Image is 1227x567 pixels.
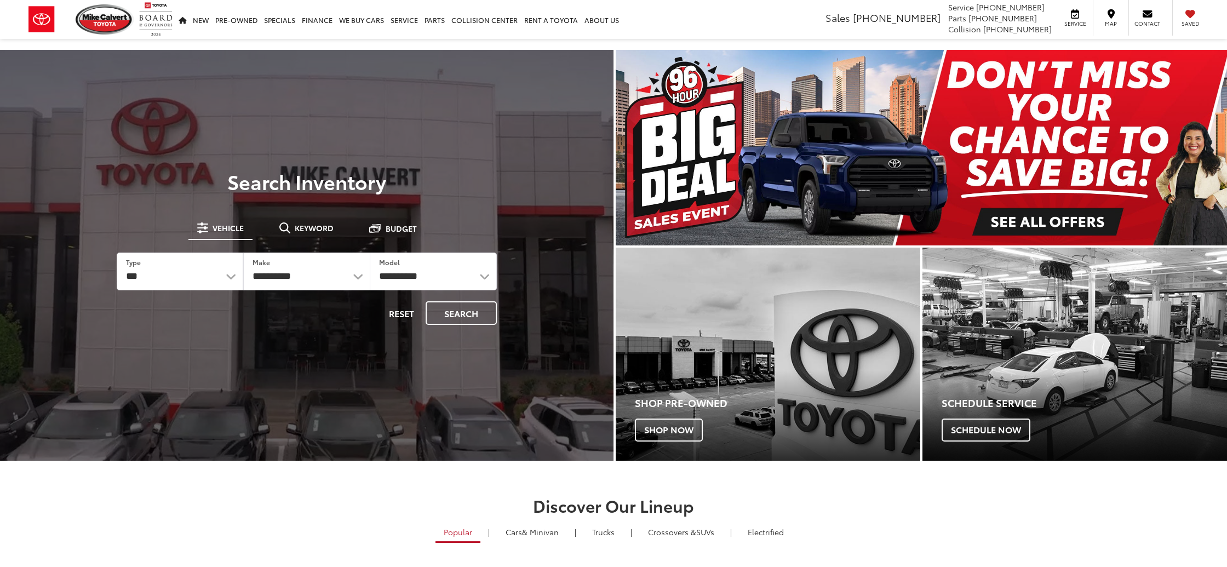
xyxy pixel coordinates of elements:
a: Electrified [739,523,792,541]
span: [PHONE_NUMBER] [976,2,1045,13]
span: [PHONE_NUMBER] [983,24,1052,35]
a: Shop Pre-Owned Shop Now [616,248,920,461]
img: Mike Calvert Toyota [76,4,134,35]
a: Cars [497,523,567,541]
label: Type [126,257,141,267]
li: | [727,526,735,537]
span: Contact [1134,20,1160,27]
span: Collision [948,24,981,35]
span: & Minivan [522,526,559,537]
span: Saved [1178,20,1202,27]
a: SUVs [640,523,723,541]
label: Model [379,257,400,267]
h4: Shop Pre-Owned [635,398,920,409]
li: | [572,526,579,537]
h2: Discover Our Lineup [227,496,1000,514]
span: [PHONE_NUMBER] [968,13,1037,24]
span: [PHONE_NUMBER] [853,10,941,25]
div: Toyota [616,248,920,461]
span: Shop Now [635,419,703,442]
div: Toyota [922,248,1227,461]
a: Schedule Service Schedule Now [922,248,1227,461]
img: Big Deal Sales Event [616,50,1227,245]
span: Map [1099,20,1123,27]
div: carousel slide number 1 of 1 [616,50,1227,245]
span: Keyword [295,224,334,232]
a: Popular [435,523,480,543]
li: | [485,526,492,537]
label: Make [253,257,270,267]
section: Carousel section with vehicle pictures - may contain disclaimers. [616,50,1227,245]
span: Parts [948,13,966,24]
span: Service [948,2,974,13]
span: Schedule Now [942,419,1030,442]
button: Search [426,301,497,325]
h3: Search Inventory [46,170,567,192]
button: Reset [380,301,423,325]
span: Vehicle [213,224,244,232]
span: Crossovers & [648,526,696,537]
span: Budget [386,225,417,232]
span: Service [1063,20,1087,27]
a: Trucks [584,523,623,541]
li: | [628,526,635,537]
span: Sales [825,10,850,25]
h4: Schedule Service [942,398,1227,409]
